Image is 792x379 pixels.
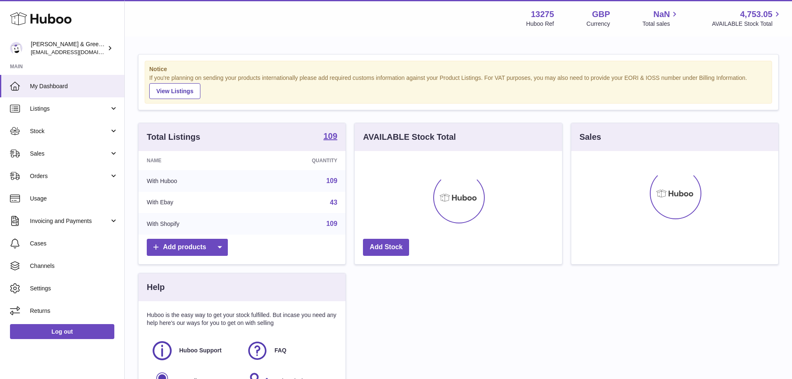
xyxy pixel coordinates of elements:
span: Channels [30,262,118,270]
h3: Help [147,282,165,293]
a: NaN Total sales [642,9,679,28]
span: Sales [30,150,109,158]
a: Huboo Support [151,339,238,362]
a: 109 [326,177,338,184]
span: [EMAIL_ADDRESS][DOMAIN_NAME] [31,49,122,55]
a: 4,753.05 AVAILABLE Stock Total [712,9,782,28]
span: Invoicing and Payments [30,217,109,225]
span: Usage [30,195,118,203]
span: Orders [30,172,109,180]
span: FAQ [274,347,286,354]
div: Huboo Ref [526,20,554,28]
th: Name [138,151,250,170]
a: FAQ [246,339,333,362]
strong: 13275 [531,9,554,20]
a: 43 [330,199,338,206]
a: Log out [10,324,114,339]
td: With Shopify [138,213,250,235]
span: Settings [30,285,118,292]
a: 109 [326,220,338,227]
a: View Listings [149,83,200,99]
strong: 109 [323,132,337,140]
span: NaN [653,9,670,20]
a: Add products [147,239,228,256]
span: 4,753.05 [740,9,772,20]
strong: GBP [592,9,610,20]
td: With Huboo [138,170,250,192]
span: AVAILABLE Stock Total [712,20,782,28]
div: [PERSON_NAME] & Green Ltd [31,40,106,56]
h3: AVAILABLE Stock Total [363,131,456,143]
img: internalAdmin-13275@internal.huboo.com [10,42,22,54]
div: Currency [587,20,610,28]
h3: Sales [580,131,601,143]
a: 109 [323,132,337,142]
p: Huboo is the easy way to get your stock fulfilled. But incase you need any help here's our ways f... [147,311,337,327]
span: Listings [30,105,109,113]
span: My Dashboard [30,82,118,90]
a: Add Stock [363,239,409,256]
div: If you're planning on sending your products internationally please add required customs informati... [149,74,767,99]
span: Returns [30,307,118,315]
span: Total sales [642,20,679,28]
th: Quantity [250,151,346,170]
h3: Total Listings [147,131,200,143]
span: Cases [30,240,118,248]
span: Stock [30,127,109,135]
strong: Notice [149,65,767,73]
td: With Ebay [138,192,250,213]
span: Huboo Support [179,347,222,354]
